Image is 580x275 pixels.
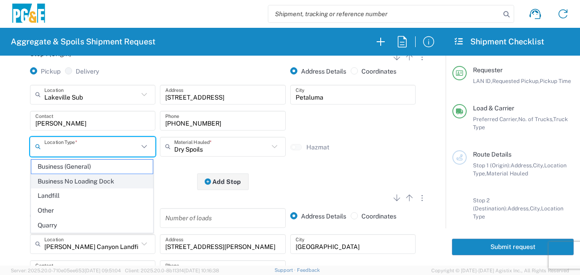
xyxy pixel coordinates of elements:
span: Landfill [31,189,153,203]
a: Feedback [297,267,320,273]
button: Submit request [452,239,574,255]
span: City, [530,205,541,212]
span: Address, [511,162,533,169]
span: Stop 2 (Destination): [473,197,507,212]
span: Quarry [31,218,153,232]
label: Coordinates [351,67,396,75]
span: Load & Carrier [473,105,514,112]
span: Copyright © [DATE]-[DATE] Agistix Inc., All Rights Reserved [431,266,569,275]
label: Hazmat [306,143,329,151]
span: Preferred Carrier, [473,116,518,122]
img: pge [11,4,47,25]
span: Requester [473,66,503,74]
span: [DATE] 09:51:04 [85,268,121,273]
span: No. of Trucks, [518,116,553,122]
span: City, [533,162,544,169]
span: Address, [507,205,530,212]
span: Business No Loading Dock [31,175,153,188]
span: Server: 2025.20.0-710e05ee653 [11,268,121,273]
label: Coordinates [351,212,396,220]
span: Requested Pickup, [492,78,540,84]
label: Address Details [290,212,346,220]
span: Client: 2025.20.0-8b113f4 [125,268,219,273]
span: LAN ID, [473,78,492,84]
input: Shipment, tracking or reference number [268,5,500,22]
a: Support [275,267,297,273]
span: Route Details [473,151,511,158]
h2: Aggregate & Spoils Shipment Request [11,36,155,47]
span: Other [31,204,153,218]
span: Material Hauled [486,170,528,177]
span: Stop 2 (Destination) [30,191,88,198]
span: Business (General) [31,160,153,174]
span: [DATE] 10:16:38 [184,268,219,273]
span: Stop 1 (Origin): [473,162,511,169]
h2: Shipment Checklist [454,36,544,47]
span: Pickup Time [540,78,571,84]
label: Address Details [290,67,346,75]
button: Add Stop [197,173,249,190]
